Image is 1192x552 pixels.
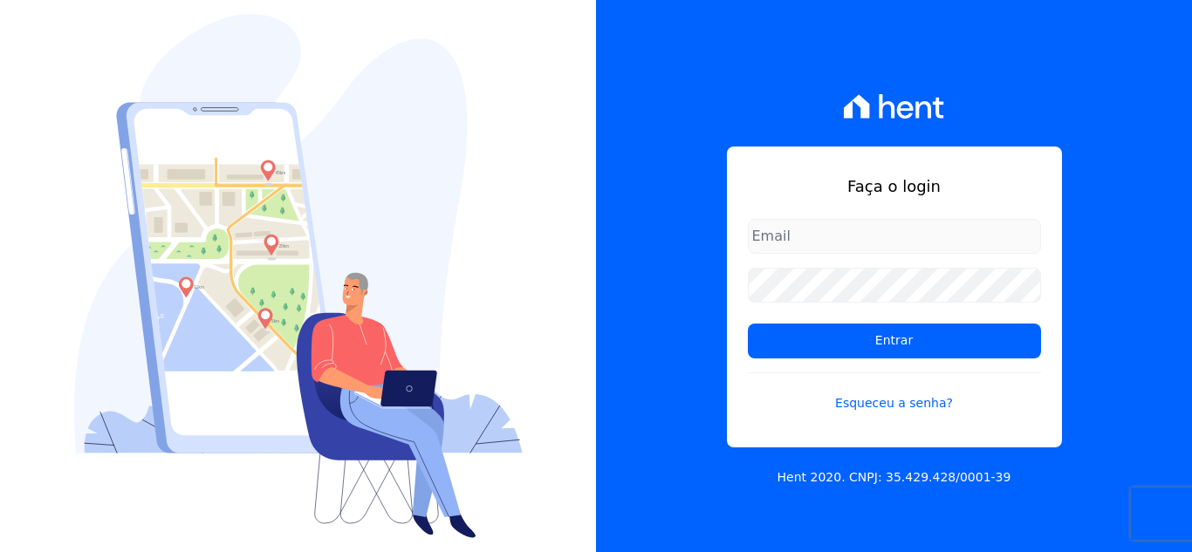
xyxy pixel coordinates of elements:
input: Email [748,219,1041,254]
a: Esqueceu a senha? [748,372,1041,412]
p: Hent 2020. CNPJ: 35.429.428/0001-39 [778,468,1011,487]
img: Login [74,14,523,538]
h1: Faça o login [748,174,1041,198]
input: Entrar [748,324,1041,358]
